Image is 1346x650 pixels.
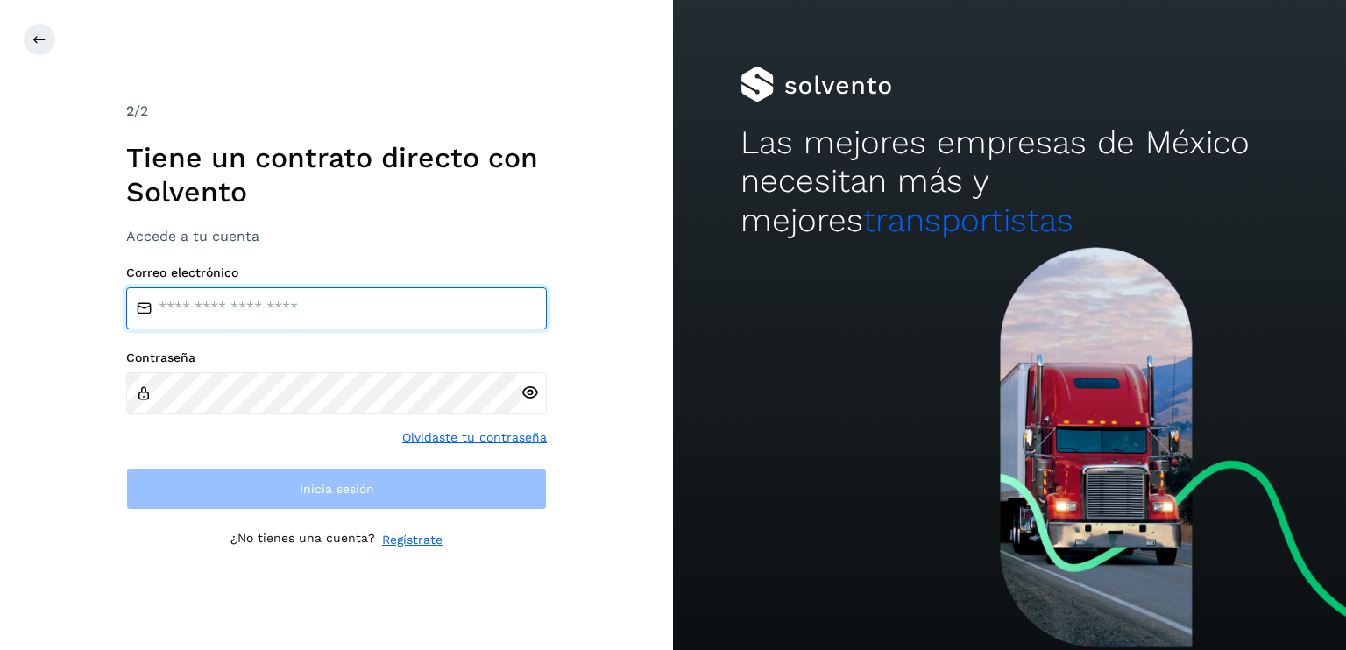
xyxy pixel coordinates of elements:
div: /2 [126,101,547,122]
p: ¿No tienes una cuenta? [230,531,375,549]
a: Olvidaste tu contraseña [402,428,547,447]
span: 2 [126,102,134,119]
a: Regístrate [382,531,443,549]
h2: Las mejores empresas de México necesitan más y mejores [740,124,1279,240]
h1: Tiene un contrato directo con Solvento [126,141,547,208]
h3: Accede a tu cuenta [126,228,547,244]
button: Inicia sesión [126,468,547,510]
label: Correo electrónico [126,265,547,280]
span: transportistas [863,201,1073,239]
label: Contraseña [126,350,547,365]
span: Inicia sesión [300,483,374,495]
